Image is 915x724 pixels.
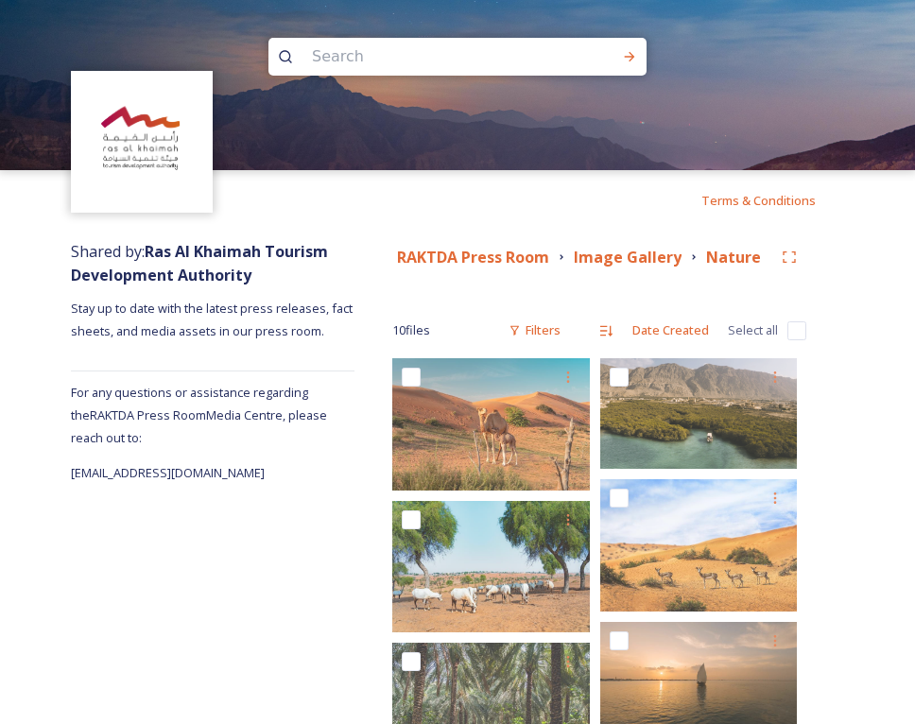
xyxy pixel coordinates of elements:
[74,74,211,211] img: Logo_RAKTDA_RGB-01.png
[701,189,844,212] a: Terms & Conditions
[71,384,327,446] span: For any questions or assistance regarding the RAKTDA Press Room Media Centre, please reach out to:
[728,321,778,339] span: Select all
[302,36,561,78] input: Search
[392,321,430,339] span: 10 file s
[392,358,590,490] img: camels.jpg
[71,300,355,339] span: Stay up to date with the latest press releases, fact sheets, and media assets in our press room.
[499,312,570,349] div: Filters
[574,247,682,267] strong: Image Gallery
[701,192,816,209] span: Terms & Conditions
[392,500,590,632] img: Ritz Carlton Ras Al Khaimah Al Wadi -BD Desert Shoot.jpg
[71,464,265,481] span: [EMAIL_ADDRESS][DOMAIN_NAME]
[600,479,798,611] img: the ritz carlton Ras Al khaimah al wadi desert.jpg
[600,358,798,469] img: Al Rams - Suwaidi Pearl farm_RAK.PNG
[623,312,718,349] div: Date Created
[71,241,328,285] span: Shared by:
[71,241,328,285] strong: Ras Al Khaimah Tourism Development Authority
[706,247,761,267] strong: Nature
[397,247,549,267] strong: RAKTDA Press Room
